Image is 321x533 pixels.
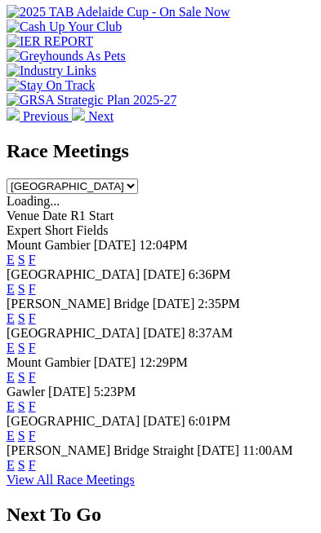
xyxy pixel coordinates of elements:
[29,311,36,325] a: F
[243,443,293,457] span: 11:00AM
[7,311,15,325] a: E
[48,385,91,399] span: [DATE]
[197,443,239,457] span: [DATE]
[70,209,114,222] span: R1 Start
[7,385,45,399] span: Gawler
[7,64,96,78] img: Industry Links
[18,282,25,296] a: S
[7,78,95,93] img: Stay On Track
[94,238,136,252] span: [DATE]
[7,429,15,443] a: E
[7,504,314,526] h2: Next To Go
[7,253,15,266] a: E
[198,297,240,311] span: 2:35PM
[7,20,122,34] img: Cash Up Your Club
[7,355,91,369] span: Mount Gambier
[7,49,126,64] img: Greyhounds As Pets
[139,238,188,252] span: 12:04PM
[7,209,39,222] span: Venue
[29,399,36,413] a: F
[7,341,15,355] a: E
[7,297,149,311] span: [PERSON_NAME] Bridge
[88,109,114,123] span: Next
[29,458,36,472] a: F
[23,109,69,123] span: Previous
[18,399,25,413] a: S
[72,109,114,123] a: Next
[7,238,91,252] span: Mount Gambier
[42,209,67,222] span: Date
[7,399,15,413] a: E
[18,311,25,325] a: S
[29,429,36,443] a: F
[7,93,176,108] img: GRSA Strategic Plan 2025-27
[139,355,188,369] span: 12:29PM
[7,443,194,457] span: [PERSON_NAME] Bridge Straight
[189,326,233,340] span: 8:37AM
[7,140,314,162] h2: Race Meetings
[94,385,136,399] span: 5:23PM
[29,370,36,384] a: F
[76,223,108,237] span: Fields
[7,473,135,487] a: View All Race Meetings
[94,355,136,369] span: [DATE]
[72,108,85,121] img: chevron-right-pager-white.svg
[18,370,25,384] a: S
[7,5,230,20] img: 2025 TAB Adelaide Cup - On Sale Now
[189,267,231,281] span: 6:36PM
[143,414,185,428] span: [DATE]
[143,326,185,340] span: [DATE]
[18,253,25,266] a: S
[7,326,140,340] span: [GEOGRAPHIC_DATA]
[7,370,15,384] a: E
[7,223,42,237] span: Expert
[29,341,36,355] a: F
[7,267,140,281] span: [GEOGRAPHIC_DATA]
[7,282,15,296] a: E
[7,458,15,472] a: E
[7,414,140,428] span: [GEOGRAPHIC_DATA]
[29,253,36,266] a: F
[18,429,25,443] a: S
[29,282,36,296] a: F
[7,108,20,121] img: chevron-left-pager-white.svg
[7,194,60,208] span: Loading...
[143,267,185,281] span: [DATE]
[45,223,74,237] span: Short
[153,297,195,311] span: [DATE]
[18,341,25,355] a: S
[189,414,231,428] span: 6:01PM
[7,109,72,123] a: Previous
[7,34,93,49] img: IER REPORT
[18,458,25,472] a: S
